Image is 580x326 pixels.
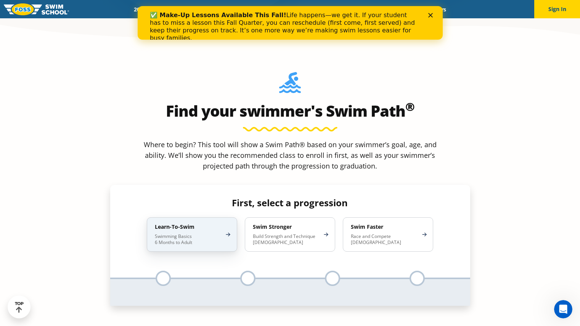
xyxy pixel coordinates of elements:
[253,223,320,230] h4: Swim Stronger
[141,139,440,171] p: Where to begin? This tool will show a Swim Path® based on your swimmer’s goal, age, and ability. ...
[397,6,421,13] a: Blog
[4,3,69,15] img: FOSS Swim School Logo
[155,223,222,230] h4: Learn-To-Swim
[554,300,572,318] iframe: Intercom live chat
[279,72,301,98] img: Foss-Location-Swimming-Pool-Person.svg
[138,6,443,40] iframe: Intercom live chat banner
[421,6,453,13] a: Careers
[175,6,207,13] a: Schools
[141,198,439,208] h4: First, select a progression
[405,99,415,114] sup: ®
[317,6,397,13] a: Swim Like [PERSON_NAME]
[15,301,24,313] div: TOP
[351,233,418,246] p: Race and Compete [DEMOGRAPHIC_DATA]
[12,5,281,36] div: Life happens—we get it. If your student has to miss a lesson this Fall Quarter, you can reschedul...
[274,6,317,13] a: About FOSS
[253,233,320,246] p: Build Strength and Technique [DEMOGRAPHIC_DATA]
[207,6,274,13] a: Swim Path® Program
[12,5,149,13] b: ✅ Make-Up Lessons Available This Fall!
[351,223,418,230] h4: Swim Faster
[110,102,470,120] h2: Find your swimmer's Swim Path
[127,6,175,13] a: 2025 Calendar
[155,233,222,246] p: Swimming Basics 6 Months to Adult
[291,7,298,11] div: Close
